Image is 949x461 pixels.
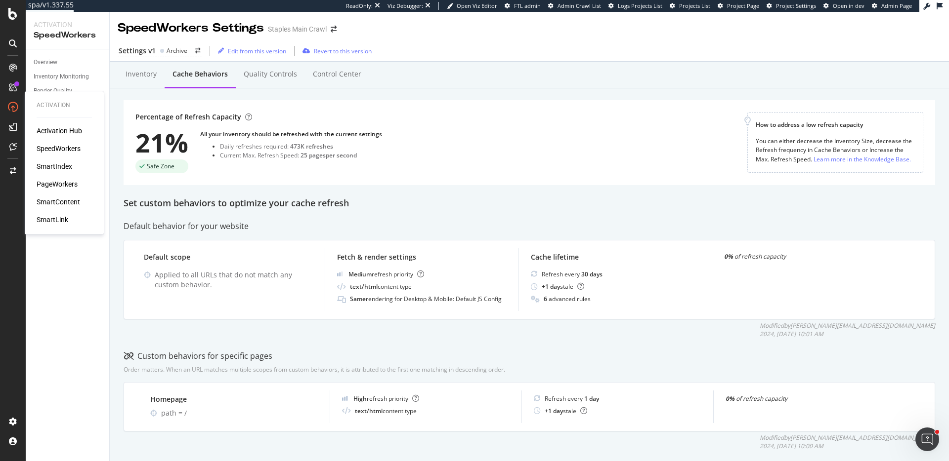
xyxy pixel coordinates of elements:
div: Set custom behaviors to optimize your cache refresh [124,197,935,210]
div: Homepage [150,394,318,404]
div: Inventory Monitoring [34,72,89,82]
div: Refresh every [545,394,599,403]
div: Revert to this version [314,47,372,55]
span: Projects List [679,2,710,9]
b: 30 days [581,270,603,278]
div: SpeedWorkers Settings [118,20,264,37]
button: Edit from this version [214,43,286,59]
div: Current Max. Refresh Speed: [220,151,382,159]
a: Activation Hub [37,126,82,136]
button: Revert to this version [299,43,372,59]
div: success label [135,159,188,173]
b: 6 [544,295,547,303]
a: SmartLink [37,215,68,225]
div: Edit from this version [228,47,286,55]
div: of refresh capacity [724,252,893,261]
div: 21% [135,130,188,155]
a: FTL admin [505,2,541,10]
div: Modified by [PERSON_NAME][EMAIL_ADDRESS][DOMAIN_NAME] 2024, [DATE] 10:01 AM [760,321,935,338]
b: text/html [355,407,383,415]
div: advanced rules [544,295,591,303]
div: Cache behaviors [173,69,228,79]
a: Logs Projects List [608,2,662,10]
div: Daily refreshes required: [220,142,382,151]
a: Render Quality [34,86,102,96]
div: Custom behaviors for specific pages [124,350,272,362]
span: Open in dev [833,2,864,9]
div: Fetch & render settings [337,252,506,262]
div: Applied to all URLs that do not match any custom behavior. [155,270,313,290]
a: Overview [34,57,102,68]
a: Learn more in the Knowledge Base. [814,154,911,164]
div: ReadOnly: [346,2,373,10]
div: Percentage of Refresh Capacity [135,112,252,122]
div: Activation [37,101,92,110]
a: PageWorkers [37,179,78,189]
a: Project Settings [767,2,816,10]
div: Inventory [126,69,157,79]
div: path = / [161,408,318,418]
span: Admin Crawl List [558,2,601,9]
div: stale [542,282,584,291]
div: of refresh capacity [726,394,893,403]
b: Medium [348,270,372,278]
span: FTL admin [514,2,541,9]
div: 25 pages per second [301,151,357,159]
div: All your inventory should be refreshed with the current settings [200,130,382,138]
a: SpeedWorkers [37,144,81,154]
div: Render Quality [34,86,72,96]
a: SmartContent [37,197,80,207]
a: Admin Page [872,2,912,10]
a: Project Page [718,2,759,10]
a: Admin Crawl List [548,2,601,10]
span: Project Page [727,2,759,9]
iframe: Intercom live chat [915,427,939,451]
div: Refresh every [542,270,603,278]
strong: 0% [726,394,734,403]
div: Order matters. When an URL matches multiple scopes from custom behaviors, it is attributed to the... [124,365,505,374]
a: Open in dev [823,2,864,10]
div: Viz Debugger: [388,2,423,10]
b: + 1 day [545,407,563,415]
div: Quality Controls [244,69,297,79]
div: arrow-right-arrow-left [195,48,201,54]
div: Settings v1 [119,46,156,56]
div: Default scope [144,252,313,262]
div: refresh priority [348,270,424,278]
img: cRr4yx4cyByr8BeLxltRlzBPIAAAAAElFTkSuQmCC [342,396,348,401]
div: You can either decrease the Inventory Size, decrease the Refresh frequency in Cache Behaviors or ... [756,137,915,164]
b: 1 day [584,394,599,403]
b: + 1 day [542,282,560,291]
span: Admin Page [881,2,912,9]
div: Modified by [PERSON_NAME][EMAIL_ADDRESS][DOMAIN_NAME] 2024, [DATE] 10:00 AM [760,433,935,450]
div: Activation [34,20,101,30]
span: Safe Zone [147,163,174,169]
div: How to address a low refresh capacity [756,120,915,129]
div: Overview [34,57,57,68]
strong: 0% [724,252,733,261]
img: j32suk7ufU7viAAAAAElFTkSuQmCC [337,271,343,276]
div: Staples Main Crawl [268,24,327,34]
a: SmartIndex [37,161,72,171]
span: Logs Projects List [618,2,662,9]
div: Archive [167,46,187,55]
a: Inventory Monitoring [34,72,102,82]
span: Project Settings [776,2,816,9]
div: Cache lifetime [531,252,700,262]
div: Control Center [313,69,361,79]
div: 473K refreshes [290,142,333,151]
a: Projects List [670,2,710,10]
div: arrow-right-arrow-left [331,26,337,33]
b: Same [350,295,366,303]
div: SpeedWorkers [34,30,101,41]
div: refresh priority [353,394,419,403]
b: High [353,394,367,403]
div: content type [355,407,417,415]
div: rendering for Desktop & Mobile: Default JS Config [350,295,502,303]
